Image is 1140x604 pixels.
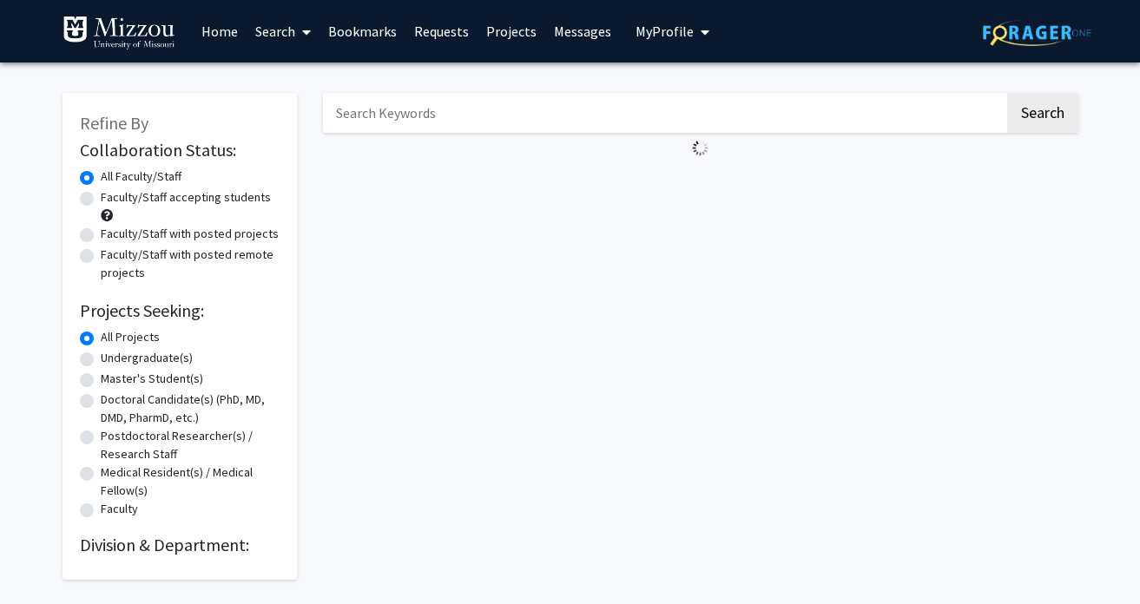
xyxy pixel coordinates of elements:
[405,1,478,62] a: Requests
[1007,93,1078,133] button: Search
[983,19,1091,46] img: ForagerOne Logo
[320,1,405,62] a: Bookmarks
[101,463,280,500] label: Medical Resident(s) / Medical Fellow(s)
[478,1,545,62] a: Projects
[193,1,247,62] a: Home
[80,535,280,555] h2: Division & Department:
[80,112,148,134] span: Refine By
[101,167,181,186] label: All Faculty/Staff
[101,500,138,518] label: Faculty
[323,93,1005,133] input: Search Keywords
[80,300,280,321] h2: Projects Seeking:
[101,391,280,427] label: Doctoral Candidate(s) (PhD, MD, DMD, PharmD, etc.)
[247,1,320,62] a: Search
[80,140,280,161] h2: Collaboration Status:
[63,16,175,50] img: University of Missouri Logo
[101,246,280,282] label: Faculty/Staff with posted remote projects
[101,349,193,367] label: Undergraduate(s)
[101,328,160,346] label: All Projects
[101,188,271,207] label: Faculty/Staff accepting students
[101,225,279,243] label: Faculty/Staff with posted projects
[545,1,620,62] a: Messages
[685,133,715,163] img: Loading
[636,23,694,40] span: My Profile
[101,427,280,463] label: Postdoctoral Researcher(s) / Research Staff
[13,526,74,591] iframe: Chat
[323,163,1078,203] nav: Page navigation
[101,370,203,388] label: Master's Student(s)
